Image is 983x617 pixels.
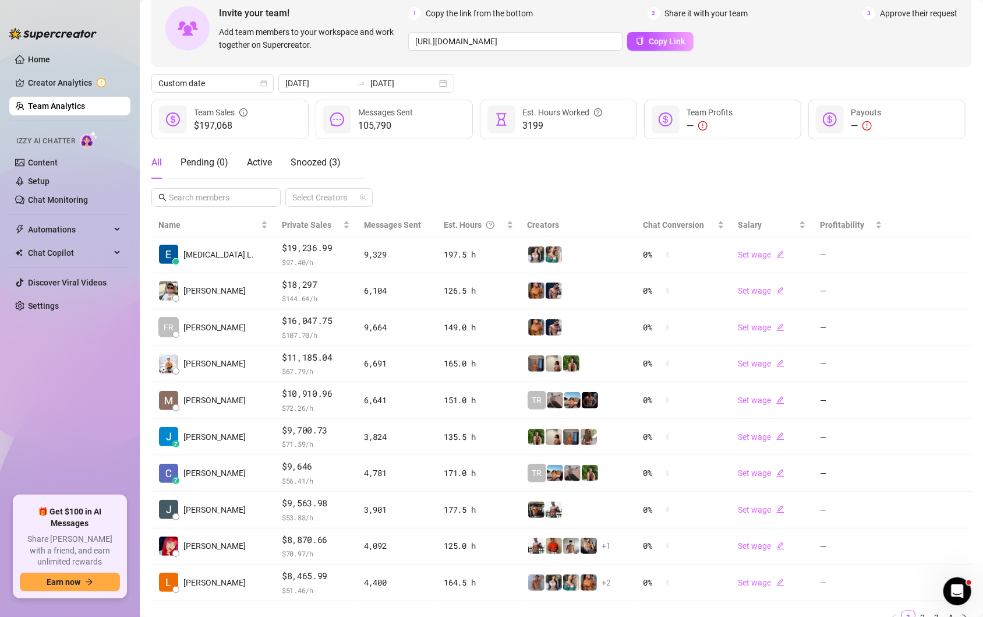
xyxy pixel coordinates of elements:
[164,321,174,334] span: FR
[219,26,404,51] span: Add team members to your workspace and work together on Supercreator.
[159,427,178,446] img: Rupert T.
[20,506,120,529] span: 🎁 Get $100 in AI Messages
[158,193,167,202] span: search
[282,584,350,596] span: $ 51.46 /h
[364,357,430,370] div: 6,691
[546,574,562,591] img: Katy
[356,79,366,88] span: to
[159,500,178,519] img: Jeffery Bamba
[738,541,784,551] a: Set wageedit
[444,218,504,231] div: Est. Hours
[564,465,581,481] img: LC
[356,79,366,88] span: swap-right
[364,321,430,334] div: 9,664
[28,55,50,64] a: Home
[159,573,178,592] img: Lexter Ore
[364,284,430,297] div: 6,104
[172,477,179,484] div: z
[546,429,562,445] img: Ralphy
[602,576,611,589] span: + 2
[194,106,247,119] div: Team Sales
[282,365,350,377] span: $ 67.79 /h
[282,438,350,450] span: $ 71.59 /h
[528,355,544,372] img: Wayne
[183,394,246,407] span: [PERSON_NAME]
[880,7,957,20] span: Approve their request
[738,250,784,259] a: Set wageedit
[444,284,513,297] div: 126.5 h
[649,37,685,46] span: Copy Link
[181,156,228,170] div: Pending ( 0 )
[370,77,437,90] input: End date
[643,394,662,407] span: 0 %
[643,431,662,443] span: 0 %
[823,112,837,126] span: dollar-circle
[528,502,544,518] img: Nathan
[358,108,413,117] span: Messages Sent
[159,281,178,301] img: Rick Gino Tarce…
[183,576,246,589] span: [PERSON_NAME]
[643,248,662,261] span: 0 %
[564,392,581,408] img: Zach
[546,246,562,263] img: Zaddy
[532,467,542,480] span: TR
[581,429,597,445] img: Nathaniel
[151,214,275,237] th: Name
[627,32,694,51] button: Copy Link
[444,467,513,480] div: 171.0 h
[282,548,350,559] span: $ 70.97 /h
[172,440,179,447] div: z
[28,177,49,186] a: Setup
[813,309,889,346] td: —
[665,7,748,20] span: Share it with your team
[183,284,246,297] span: [PERSON_NAME]
[28,158,58,167] a: Content
[282,278,350,292] span: $18,297
[738,505,784,514] a: Set wageedit
[563,429,579,445] img: Wayne
[16,136,75,147] span: Izzy AI Chatter
[687,108,733,117] span: Team Profits
[359,194,366,201] span: team
[282,402,350,414] span: $ 72.26 /h
[282,387,350,401] span: $10,910.96
[444,248,513,261] div: 197.5 h
[546,355,562,372] img: Ralphy
[738,396,784,405] a: Set wageedit
[247,157,272,168] span: Active
[776,359,784,368] span: edit
[776,579,784,587] span: edit
[776,396,784,404] span: edit
[738,359,784,368] a: Set wageedit
[183,467,246,480] span: [PERSON_NAME]
[643,357,662,370] span: 0 %
[547,465,563,481] img: Zach
[159,391,178,410] img: Mariane Subia
[813,346,889,383] td: —
[659,112,673,126] span: dollar-circle
[581,574,597,591] img: JG
[444,321,513,334] div: 149.0 h
[364,248,430,261] div: 9,329
[239,106,247,119] span: info-circle
[528,574,544,591] img: Joey
[28,244,111,262] span: Chat Copilot
[862,121,872,131] span: exclamation-circle
[738,286,784,295] a: Set wageedit
[522,106,602,119] div: Est. Hours Worked
[602,540,611,552] span: + 1
[444,576,513,589] div: 164.5 h
[159,354,178,373] img: Jayson Roa
[20,573,120,591] button: Earn nowarrow-right
[282,533,350,547] span: $8,870.66
[546,502,562,518] img: JUSTIN
[28,101,85,111] a: Team Analytics
[285,77,352,90] input: Start date
[563,574,579,591] img: Zaddy
[698,121,708,131] span: exclamation-circle
[563,355,579,372] img: Nathaniel
[594,106,602,119] span: question-circle
[364,394,430,407] div: 6,641
[15,249,23,257] img: Chat Copilot
[158,75,267,92] span: Custom date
